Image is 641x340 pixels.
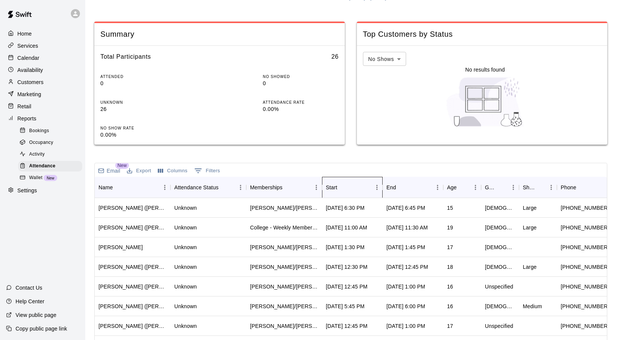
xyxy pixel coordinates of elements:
[98,283,167,290] div: Owen Ehrenkranz (Owen Ehrenkranz)
[6,28,79,39] a: Home
[29,162,55,170] span: Attendance
[561,263,609,271] div: +18569059279
[159,182,170,193] button: Menu
[263,105,339,113] p: 0.00%
[100,29,339,39] span: Summary
[311,182,322,193] button: Menu
[326,204,364,212] div: Aug 21, 2025, 6:30 PM
[174,224,197,231] div: Unknown
[326,224,367,231] div: Aug 21, 2025, 11:00 AM
[283,182,293,193] button: Sort
[18,161,85,172] a: Attendance
[485,283,513,290] div: Unspecified
[98,263,167,271] div: Blake Echternacht (Aaron Echternacht)
[156,165,189,177] button: Select columns
[443,177,481,198] div: Age
[485,204,515,212] div: Male
[485,263,515,271] div: Male
[6,64,79,76] a: Availability
[174,283,197,290] div: Unknown
[18,137,85,148] a: Occupancy
[386,243,425,251] div: Aug 21, 2025, 1:45 PM
[386,177,396,198] div: End
[326,303,364,310] div: Aug 21, 2025, 5:45 PM
[331,52,339,62] h6: 26
[485,322,513,330] div: Unspecified
[457,182,467,193] button: Sort
[18,173,82,183] div: WalletNew
[16,311,56,319] p: View public page
[219,182,229,193] button: Sort
[100,131,176,139] p: 0.00%
[250,177,283,198] div: Memberships
[371,182,383,193] button: Menu
[18,126,82,136] div: Bookings
[383,177,443,198] div: End
[17,115,36,122] p: Reports
[481,177,519,198] div: Gender
[396,182,406,193] button: Sort
[18,149,82,160] div: Activity
[326,322,367,330] div: Aug 21, 2025, 12:45 PM
[18,125,85,137] a: Bookings
[29,151,45,158] span: Activity
[100,105,176,113] p: 26
[96,165,122,176] button: Email
[100,80,176,87] p: 0
[447,204,453,212] div: 15
[561,322,609,330] div: +19739753380
[235,182,246,193] button: Menu
[250,322,318,330] div: Tom/Mike - 3 Month Membership - 2x per week
[557,177,614,198] div: Phone
[98,243,143,251] div: Landon Bolan
[250,263,318,271] div: Tom/Mike - Hybrid Membership
[497,182,508,193] button: Sort
[337,182,348,193] button: Sort
[100,100,176,105] p: UNKNOWN
[250,224,318,231] div: College - Weekly Membership
[263,100,339,105] p: ATTENDANCE RATE
[523,303,542,310] div: Medium
[174,204,197,212] div: Unknown
[326,283,367,290] div: Aug 21, 2025, 12:45 PM
[113,182,124,193] button: Sort
[326,177,337,198] div: Start
[576,182,587,193] button: Sort
[326,243,364,251] div: Aug 21, 2025, 1:30 PM
[263,74,339,80] p: NO SHOWED
[6,185,79,196] a: Settings
[6,40,79,51] div: Services
[523,204,537,212] div: Large
[485,243,515,251] div: Male
[250,283,318,290] div: Tom/Mike - Drop In
[470,182,481,193] button: Menu
[6,101,79,112] a: Retail
[561,204,609,212] div: +13477520996
[561,303,609,310] div: +12012327814
[174,243,197,251] div: Unknown
[29,174,42,182] span: Wallet
[326,263,367,271] div: Aug 21, 2025, 12:30 PM
[485,224,515,231] div: Male
[6,76,79,88] a: Customers
[363,52,406,66] div: No Shows
[447,283,453,290] div: 16
[125,165,153,177] button: Export
[432,182,443,193] button: Menu
[523,224,537,231] div: Large
[16,298,44,305] p: Help Center
[170,177,246,198] div: Attendance Status
[442,73,528,130] img: Nothing to see here
[17,103,31,110] p: Retail
[17,90,41,98] p: Marketing
[98,224,167,231] div: Jack Chavez (Jack Chavez)
[363,29,601,39] span: Top Customers by Status
[485,177,497,198] div: Gender
[546,182,557,193] button: Menu
[447,243,453,251] div: 17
